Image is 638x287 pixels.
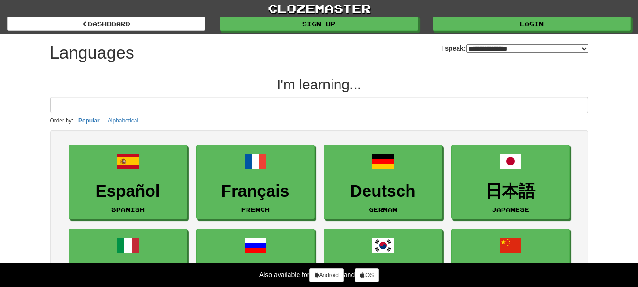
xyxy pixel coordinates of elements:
[457,182,564,200] h3: 日本語
[220,17,418,31] a: Sign up
[324,145,442,220] a: DeutschGerman
[105,115,141,126] button: Alphabetical
[111,206,145,213] small: Spanish
[202,182,309,200] h3: Français
[196,145,315,220] a: FrançaisFrench
[7,17,205,31] a: dashboard
[76,115,102,126] button: Popular
[50,43,134,62] h1: Languages
[50,117,74,124] small: Order by:
[451,145,570,220] a: 日本語Japanese
[241,206,270,213] small: French
[433,17,631,31] a: Login
[69,145,187,220] a: EspañolSpanish
[492,206,529,213] small: Japanese
[441,43,588,53] label: I speak:
[355,268,379,282] a: iOS
[369,206,397,213] small: German
[50,77,588,92] h2: I'm learning...
[309,268,343,282] a: Android
[466,44,588,53] select: I speak:
[329,182,437,200] h3: Deutsch
[74,182,182,200] h3: Español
